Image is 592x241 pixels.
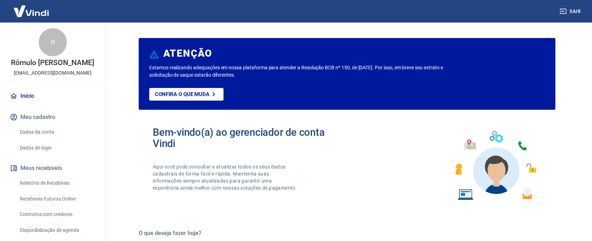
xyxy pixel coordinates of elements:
[17,125,97,139] a: Dados da conta
[17,141,97,155] a: Dados de login
[8,160,97,176] button: Meus recebíveis
[8,0,54,22] img: Vindi
[449,127,541,204] img: Imagem de um avatar masculino com diversos icones exemplificando as funcionalidades do gerenciado...
[155,91,209,97] p: Confira o que muda
[17,176,97,190] a: Relatório de Recebíveis
[8,88,97,104] a: Início
[153,127,347,149] h2: Bem-vindo(a) ao gerenciador de conta Vindi
[14,69,92,77] p: [EMAIL_ADDRESS][DOMAIN_NAME]
[17,207,97,222] a: Contratos com credores
[17,223,97,237] a: Disponibilização de agenda
[39,28,67,56] div: R
[139,230,555,237] h5: O que deseja fazer hoje?
[153,163,298,191] p: Aqui você pode consultar e atualizar todos os seus dados cadastrais de forma fácil e rápida. Mant...
[17,192,97,206] a: Recebíveis Futuros Online
[11,59,94,66] p: Rômulo [PERSON_NAME]
[149,64,466,79] p: Estamos realizando adequações em nossa plataforma para atender a Resolução BCB nº 150, de [DATE]....
[163,50,212,57] h6: ATENÇÃO
[149,88,223,101] a: Confira o que muda
[8,109,97,125] button: Meu cadastro
[558,5,584,18] button: Sair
